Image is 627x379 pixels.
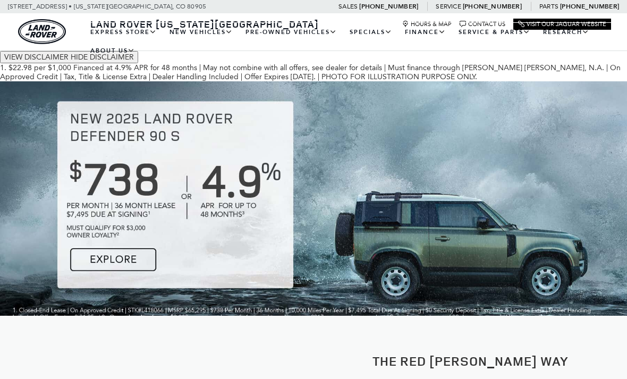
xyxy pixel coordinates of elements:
[359,2,418,11] a: [PHONE_NUMBER]
[436,3,461,10] span: Service
[90,18,319,30] span: Land Rover [US_STATE][GEOGRAPHIC_DATA]
[343,23,399,41] a: Specials
[539,3,558,10] span: Parts
[452,23,537,41] a: Service & Parts
[84,23,611,60] nav: Main Navigation
[163,23,239,41] a: New Vehicles
[463,2,522,11] a: [PHONE_NUMBER]
[239,23,343,41] a: Pre-Owned Vehicles
[84,41,141,60] a: About Us
[518,21,606,28] a: Visit Our Jaguar Website
[460,21,505,28] a: Contact Us
[18,19,66,44] a: land-rover
[560,2,619,11] a: [PHONE_NUMBER]
[402,21,452,28] a: Hours & Map
[399,23,452,41] a: Finance
[71,53,134,62] span: HIDE DISCLAIMER
[18,19,66,44] img: Land Rover
[338,3,358,10] span: Sales
[8,3,206,10] a: [STREET_ADDRESS] • [US_STATE][GEOGRAPHIC_DATA], CO 80905
[537,23,596,41] a: Research
[84,18,325,30] a: Land Rover [US_STATE][GEOGRAPHIC_DATA]
[321,354,619,368] h2: The Red [PERSON_NAME] Way
[84,23,163,41] a: EXPRESS STORE
[4,53,69,62] span: VIEW DISCLAIMER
